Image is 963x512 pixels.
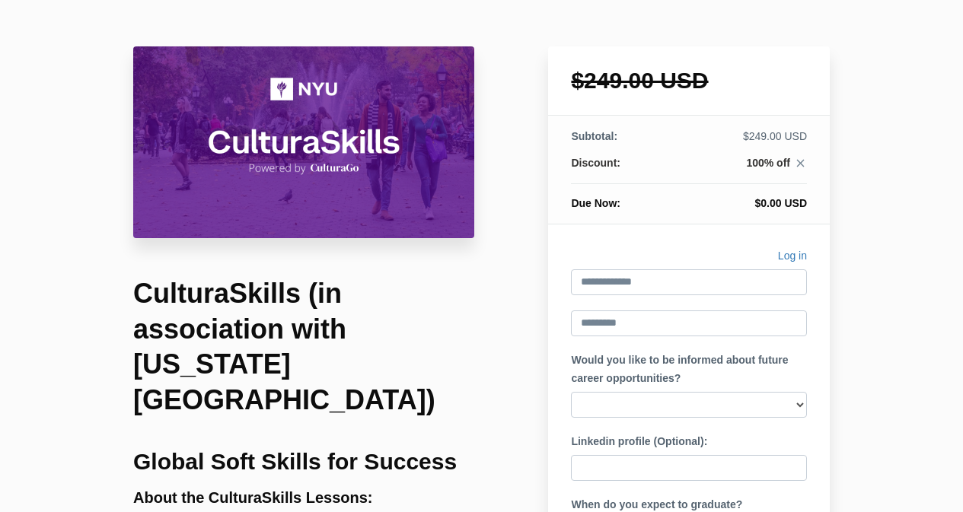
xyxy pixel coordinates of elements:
b: Global Soft Skills for Success [133,449,457,474]
h1: $249.00 USD [571,69,807,92]
td: $249.00 USD [674,129,807,155]
span: Subtotal: [571,130,617,142]
span: 100% off [746,157,790,169]
label: Would you like to be informed about future career opportunities? [571,351,807,388]
th: Due Now: [571,184,673,211]
i: close [794,157,807,170]
label: Linkedin profile (Optional): [571,433,707,451]
span: $0.00 USD [755,197,807,209]
th: Discount: [571,155,673,184]
a: close [790,157,807,173]
h3: About the CulturaSkills Lessons: [133,489,474,506]
a: Log in [778,247,807,269]
img: 31710be-8b5f-527-66b4-0ce37cce11c4_CulturaSkills_NYU_Course_Header_Image.png [133,46,474,238]
h1: CulturaSkills (in association with [US_STATE][GEOGRAPHIC_DATA]) [133,276,474,418]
